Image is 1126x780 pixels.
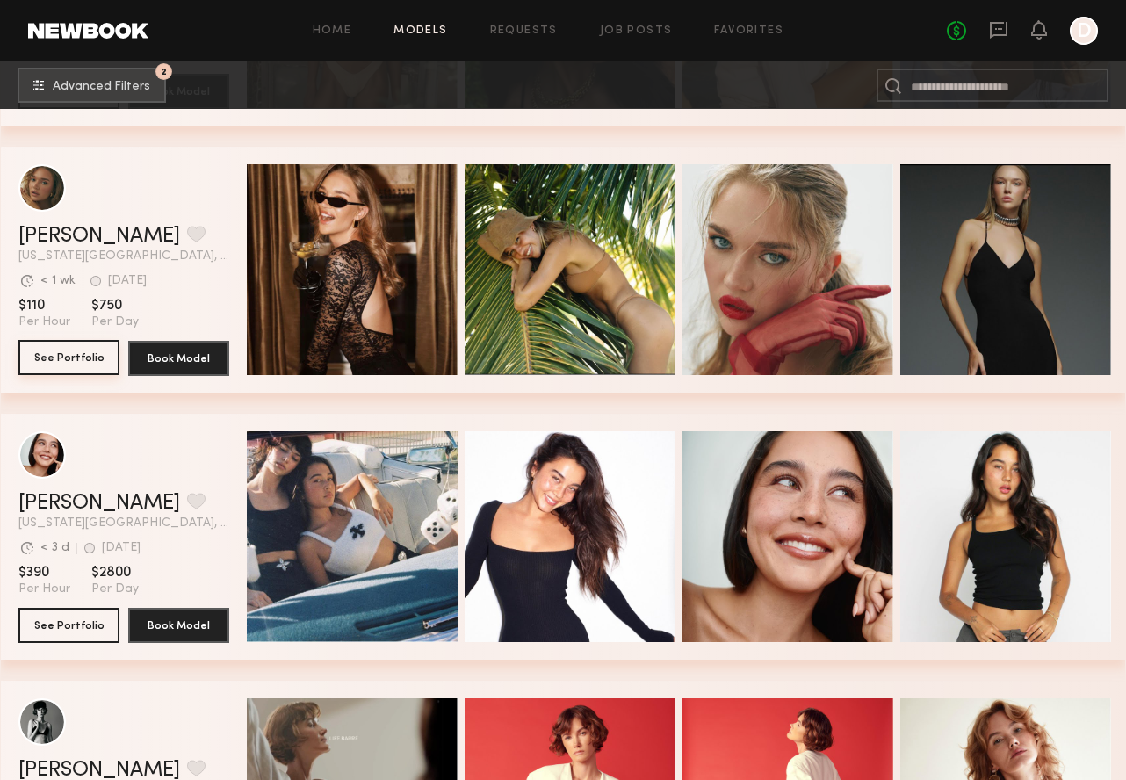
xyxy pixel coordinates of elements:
[18,297,70,314] span: $110
[40,275,76,287] div: < 1 wk
[600,25,673,37] a: Job Posts
[313,25,352,37] a: Home
[128,341,229,376] button: Book Model
[714,25,783,37] a: Favorites
[161,68,167,76] span: 2
[128,608,229,643] button: Book Model
[18,517,229,530] span: [US_STATE][GEOGRAPHIC_DATA], [GEOGRAPHIC_DATA]
[18,314,70,330] span: Per Hour
[53,81,150,93] span: Advanced Filters
[18,68,166,103] button: 2Advanced Filters
[40,542,69,554] div: < 3 d
[18,340,119,375] button: See Portfolio
[393,25,447,37] a: Models
[18,581,70,597] span: Per Hour
[102,542,141,554] div: [DATE]
[91,581,139,597] span: Per Day
[18,250,229,263] span: [US_STATE][GEOGRAPHIC_DATA], [GEOGRAPHIC_DATA]
[91,314,139,330] span: Per Day
[490,25,558,37] a: Requests
[91,564,139,581] span: $2800
[18,341,119,376] a: See Portfolio
[18,608,119,643] button: See Portfolio
[1070,17,1098,45] a: D
[18,564,70,581] span: $390
[18,493,180,514] a: [PERSON_NAME]
[91,297,139,314] span: $750
[108,275,147,287] div: [DATE]
[18,226,180,247] a: [PERSON_NAME]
